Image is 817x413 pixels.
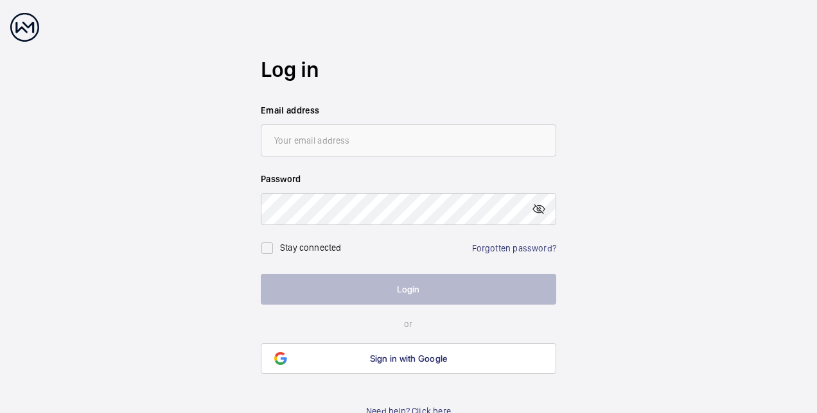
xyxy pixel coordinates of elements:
a: Forgotten password? [472,243,556,253]
span: Sign in with Google [370,353,448,364]
h2: Log in [261,55,556,85]
p: or [261,317,556,330]
button: Login [261,274,556,305]
label: Password [261,173,556,185]
input: Your email address [261,124,556,156]
label: Stay connected [280,242,342,253]
label: Email address [261,104,556,117]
